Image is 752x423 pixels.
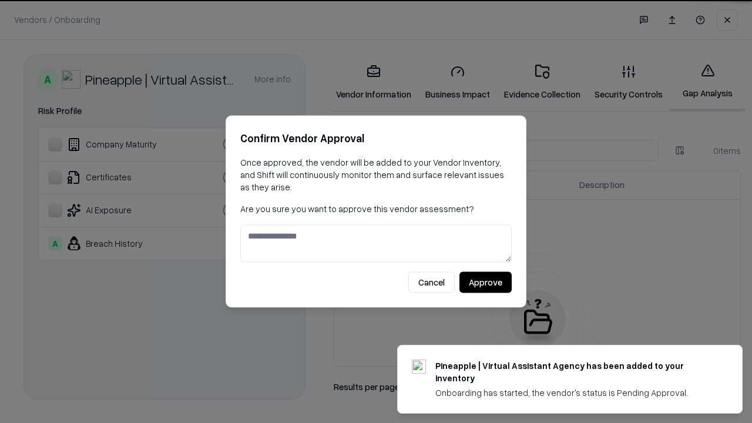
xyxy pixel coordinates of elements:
p: Once approved, the vendor will be added to your Vendor Inventory, and Shift will continuously mon... [240,156,512,193]
p: Are you sure you want to approve this vendor assessment? [240,203,512,215]
button: Approve [459,272,512,293]
button: Cancel [408,272,455,293]
div: Onboarding has started, the vendor's status is Pending Approval. [435,387,714,399]
h2: Confirm Vendor Approval [240,130,512,147]
img: trypineapple.com [412,360,426,374]
div: Pineapple | Virtual Assistant Agency has been added to your inventory [435,360,714,384]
